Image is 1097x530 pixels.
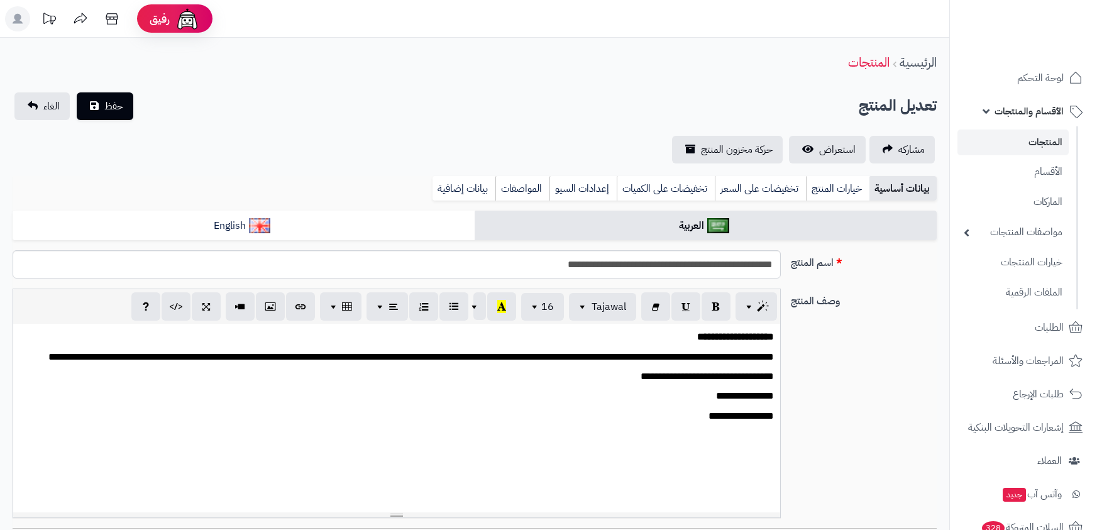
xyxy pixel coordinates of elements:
span: استعراض [819,142,856,157]
a: تخفيضات على السعر [715,176,806,201]
a: طلبات الإرجاع [957,379,1089,409]
a: المواصفات [495,176,549,201]
a: المنتجات [848,53,890,72]
span: 16 [541,299,554,314]
span: المراجعات والأسئلة [993,352,1064,370]
a: العملاء [957,446,1089,476]
a: الرئيسية [900,53,937,72]
img: English [249,218,271,233]
a: إشعارات التحويلات البنكية [957,412,1089,443]
span: العملاء [1037,452,1062,470]
a: استعراض [789,136,866,163]
img: ai-face.png [175,6,200,31]
span: الأقسام والمنتجات [995,102,1064,120]
span: جديد [1003,488,1026,502]
span: الغاء [43,99,60,114]
a: الملفات الرقمية [957,279,1069,306]
a: وآتس آبجديد [957,479,1089,509]
a: بيانات إضافية [433,176,495,201]
span: Tajawal [592,299,626,314]
a: لوحة التحكم [957,63,1089,93]
a: المراجعات والأسئلة [957,346,1089,376]
button: حفظ [77,92,133,120]
a: مواصفات المنتجات [957,219,1069,246]
a: الطلبات [957,312,1089,343]
a: English [13,211,475,241]
a: تحديثات المنصة [33,6,65,35]
a: بيانات أساسية [869,176,937,201]
a: تخفيضات على الكميات [617,176,715,201]
span: طلبات الإرجاع [1013,385,1064,403]
span: الطلبات [1035,319,1064,336]
span: لوحة التحكم [1017,69,1064,87]
a: العربية [475,211,937,241]
a: الماركات [957,189,1069,216]
span: رفيق [150,11,170,26]
button: 16 [521,293,564,321]
img: logo-2.png [1012,31,1085,58]
h2: تعديل المنتج [859,93,937,119]
a: خيارات المنتجات [957,249,1069,276]
a: مشاركه [869,136,935,163]
span: مشاركه [898,142,925,157]
span: وآتس آب [1001,485,1062,503]
label: وصف المنتج [786,289,942,309]
a: الغاء [14,92,70,120]
span: حركة مخزون المنتج [701,142,773,157]
label: اسم المنتج [786,250,942,270]
a: إعدادات السيو [549,176,617,201]
a: المنتجات [957,130,1069,155]
a: الأقسام [957,158,1069,185]
a: حركة مخزون المنتج [672,136,783,163]
span: إشعارات التحويلات البنكية [968,419,1064,436]
button: Tajawal [569,293,636,321]
span: حفظ [104,99,123,114]
img: العربية [707,218,729,233]
a: خيارات المنتج [806,176,869,201]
